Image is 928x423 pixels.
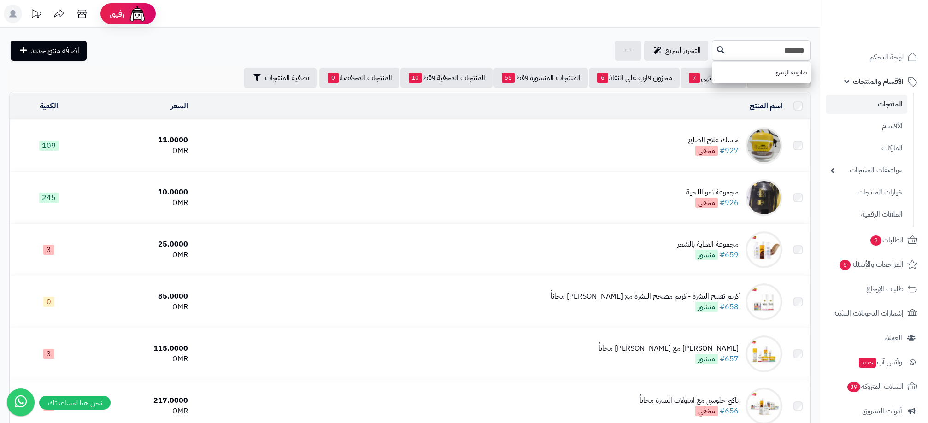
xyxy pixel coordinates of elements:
a: إشعارات التحويلات البنكية [826,302,922,324]
div: OMR [91,406,188,417]
span: 6 [840,260,851,270]
a: #926 [720,197,739,208]
div: OMR [91,302,188,312]
span: منشور [695,250,718,260]
a: أدوات التسويق [826,400,922,422]
span: 9 [870,235,881,246]
div: ماسك علاج الصلع [688,135,739,146]
img: مجموعة العناية بالشعر [746,231,782,268]
a: اضافة منتج جديد [11,41,87,61]
a: مواصفات المنتجات [826,160,907,180]
span: التحرير لسريع [665,45,701,56]
img: logo-2.png [865,26,919,45]
span: 3 [43,401,54,411]
a: التحرير لسريع [644,41,708,61]
img: ماسك علاج الصلع [746,127,782,164]
a: لوحة التحكم [826,46,922,68]
a: صابونية الهيدرو [712,64,811,81]
span: وآتس آب [858,356,902,369]
span: 6 [597,73,608,83]
button: تصفية المنتجات [244,68,317,88]
a: الكمية [40,100,58,112]
img: باكج شايني مع كريم نضارة مجاناً [746,335,782,372]
span: 0 [43,297,54,307]
span: 10 [409,73,422,83]
span: لوحة التحكم [869,51,904,64]
span: رفيق [110,8,124,19]
a: خيارات المنتجات [826,182,907,202]
div: مجموعة العناية بالشعر [677,239,739,250]
span: مخفي [695,146,718,156]
div: 10.0000 [91,187,188,198]
a: السلات المتروكة39 [826,376,922,398]
div: 217.0000 [91,395,188,406]
a: #657 [720,353,739,364]
span: مخفي [695,198,718,208]
span: تصفية المنتجات [265,72,309,83]
span: منشور [695,354,718,364]
div: 11.0000 [91,135,188,146]
img: ai-face.png [128,5,147,23]
span: 3 [43,349,54,359]
a: #656 [720,405,739,417]
span: المراجعات والأسئلة [839,258,904,271]
span: 3 [43,245,54,255]
a: وآتس آبجديد [826,351,922,373]
span: اضافة منتج جديد [31,45,79,56]
a: تحديثات المنصة [24,5,47,25]
a: الطلبات9 [826,229,922,251]
a: الملفات الرقمية [826,205,907,224]
span: الأقسام والمنتجات [853,75,904,88]
a: طلبات الإرجاع [826,278,922,300]
span: منشور [695,302,718,312]
div: 115.0000 [91,343,188,354]
a: اسم المنتج [750,100,782,112]
img: كريم تفتيح البشرة - كريم مصحح البشرة مع ريتنول مجاناً [746,283,782,320]
span: طلبات الإرجاع [866,282,904,295]
a: #659 [720,249,739,260]
span: جديد [859,358,876,368]
a: المراجعات والأسئلة6 [826,253,922,276]
span: 7 [689,73,700,83]
a: مخزون منتهي7 [681,68,746,88]
span: 0 [328,73,339,83]
a: المنتجات المنشورة فقط55 [493,68,588,88]
div: OMR [91,354,188,364]
a: الماركات [826,138,907,158]
span: الطلبات [869,234,904,247]
div: كريم تفتيح البشرة - كريم مصحح البشرة مع [PERSON_NAME] مجاناً [551,291,739,302]
span: السلات المتروكة [846,380,904,393]
span: 245 [39,193,59,203]
span: 109 [39,141,59,151]
a: المنتجات المخفية فقط10 [400,68,493,88]
span: إشعارات التحويلات البنكية [834,307,904,320]
a: الأقسام [826,116,907,136]
a: #927 [720,145,739,156]
div: 25.0000 [91,239,188,250]
a: #658 [720,301,739,312]
a: المنتجات [826,95,907,114]
span: العملاء [884,331,902,344]
div: OMR [91,250,188,260]
div: OMR [91,146,188,156]
a: السعر [171,100,188,112]
span: أدوات التسويق [862,405,902,417]
div: مجموعة نمو اللحية [686,187,739,198]
img: مجموعة نمو اللحية [746,179,782,216]
span: 55 [502,73,515,83]
a: مخزون قارب على النفاذ6 [589,68,680,88]
div: باكج جلوسي مع امبولات البشرة مجاناً [640,395,739,406]
div: OMR [91,198,188,208]
span: مخفي [695,406,718,416]
a: العملاء [826,327,922,349]
span: 39 [847,382,860,392]
a: المنتجات المخفضة0 [319,68,399,88]
div: [PERSON_NAME] مع [PERSON_NAME] مجاناً [599,343,739,354]
div: 85.0000 [91,291,188,302]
